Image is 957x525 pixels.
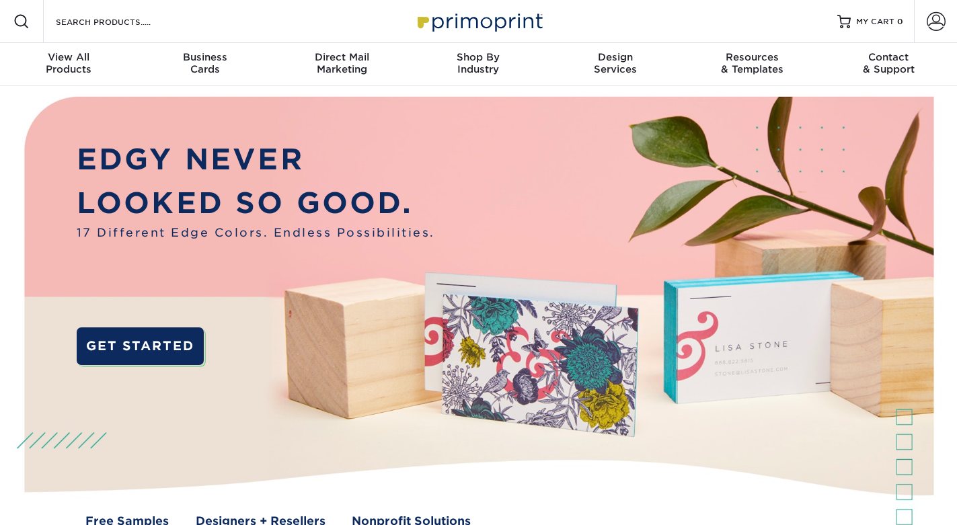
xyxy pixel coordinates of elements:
p: EDGY NEVER [77,138,435,181]
div: Services [547,51,683,75]
span: 17 Different Edge Colors. Endless Possibilities. [77,225,435,242]
div: Cards [137,51,273,75]
span: Design [547,51,683,63]
div: Marketing [274,51,410,75]
span: 0 [897,17,903,26]
div: & Templates [683,51,820,75]
input: SEARCH PRODUCTS..... [54,13,186,30]
span: MY CART [856,16,894,28]
a: BusinessCards [137,43,273,86]
a: Resources& Templates [683,43,820,86]
img: Primoprint [412,7,546,36]
span: Contact [820,51,957,63]
div: Industry [410,51,547,75]
a: Shop ByIndustry [410,43,547,86]
span: Shop By [410,51,547,63]
span: Business [137,51,273,63]
a: DesignServices [547,43,683,86]
p: LOOKED SO GOOD. [77,181,435,225]
span: Direct Mail [274,51,410,63]
div: & Support [820,51,957,75]
span: Resources [683,51,820,63]
a: GET STARTED [77,327,204,365]
a: Contact& Support [820,43,957,86]
a: Direct MailMarketing [274,43,410,86]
